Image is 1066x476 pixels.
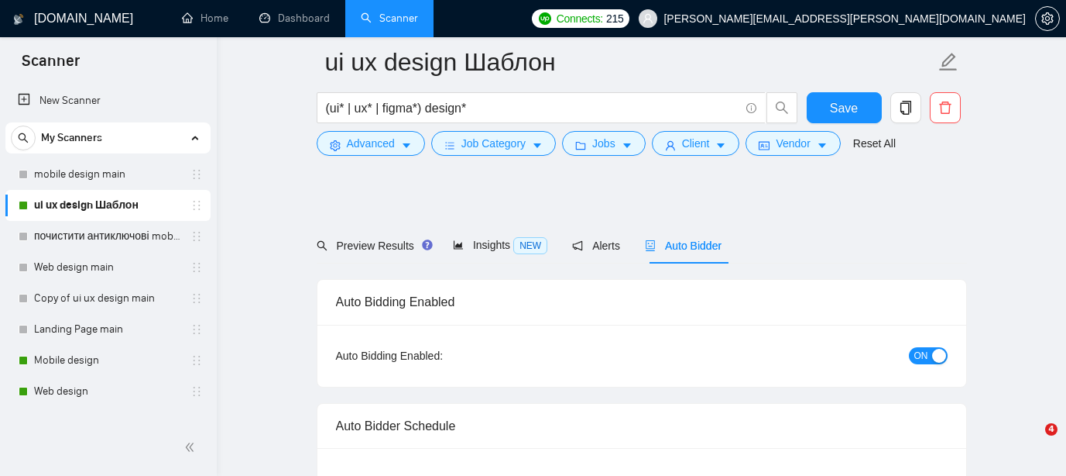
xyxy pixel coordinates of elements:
[453,239,547,251] span: Insights
[1036,12,1059,25] span: setting
[34,345,181,376] a: Mobile design
[317,131,425,156] button: settingAdvancedcaret-down
[513,237,547,254] span: NEW
[34,252,181,283] a: Web design main
[575,140,586,151] span: folder
[645,240,722,252] span: Auto Bidder
[336,404,948,448] div: Auto Bidder Schedule
[938,52,958,72] span: edit
[190,323,203,336] span: holder
[34,221,181,252] a: почистити антиключові mobile design main
[34,159,181,190] a: mobile design main
[41,122,102,153] span: My Scanners
[557,10,603,27] span: Connects:
[190,261,203,274] span: holder
[830,98,858,118] span: Save
[746,131,840,156] button: idcardVendorcaret-down
[776,135,810,152] span: Vendor
[572,240,583,251] span: notification
[34,283,181,314] a: Copy of ui ux design main
[1045,423,1057,436] span: 4
[682,135,710,152] span: Client
[317,240,327,251] span: search
[914,347,928,364] span: ON
[361,12,418,25] a: searchScanner
[746,103,756,113] span: info-circle
[759,140,770,151] span: idcard
[461,135,526,152] span: Job Category
[1013,423,1051,460] iframe: Intercom live chat
[5,85,211,116] li: New Scanner
[336,347,540,364] div: Auto Bidding Enabled:
[182,12,228,25] a: homeHome
[190,292,203,305] span: holder
[891,101,920,115] span: copy
[12,133,35,143] span: search
[34,314,181,345] a: Landing Page main
[532,140,543,151] span: caret-down
[325,43,935,81] input: Scanner name...
[5,122,211,407] li: My Scanners
[184,440,200,455] span: double-left
[1035,12,1060,25] a: setting
[34,376,181,407] a: Web design
[665,140,676,151] span: user
[190,230,203,243] span: holder
[562,131,646,156] button: folderJobscaret-down
[259,12,330,25] a: dashboardDashboard
[715,140,726,151] span: caret-down
[807,92,882,123] button: Save
[13,7,24,32] img: logo
[643,13,653,24] span: user
[18,85,198,116] a: New Scanner
[431,131,556,156] button: barsJob Categorycaret-down
[34,190,181,221] a: ui ux design Шаблон
[817,140,828,151] span: caret-down
[326,98,739,118] input: Search Freelance Jobs...
[622,140,632,151] span: caret-down
[539,12,551,25] img: upwork-logo.png
[606,10,623,27] span: 215
[336,280,948,324] div: Auto Bidding Enabled
[767,101,797,115] span: search
[420,238,434,252] div: Tooltip anchor
[453,240,464,250] span: area-chart
[652,131,740,156] button: userClientcaret-down
[853,135,896,152] a: Reset All
[317,240,428,252] span: Preview Results
[1035,6,1060,31] button: setting
[890,92,921,123] button: copy
[930,92,961,123] button: delete
[190,168,203,181] span: holder
[9,50,92,82] span: Scanner
[190,199,203,212] span: holder
[592,135,615,152] span: Jobs
[347,135,395,152] span: Advanced
[931,101,960,115] span: delete
[766,92,797,123] button: search
[11,126,36,150] button: search
[645,240,656,251] span: robot
[190,385,203,398] span: holder
[401,140,412,151] span: caret-down
[330,140,341,151] span: setting
[444,140,455,151] span: bars
[572,240,620,252] span: Alerts
[190,354,203,367] span: holder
